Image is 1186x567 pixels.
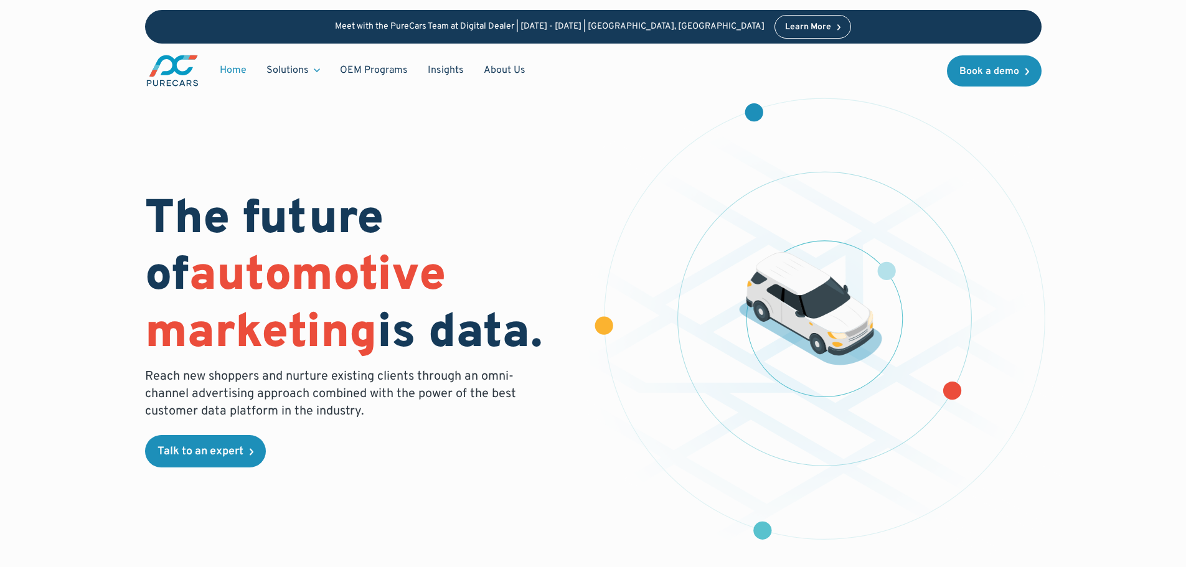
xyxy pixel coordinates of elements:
a: Home [210,59,256,82]
div: Solutions [256,59,330,82]
a: Book a demo [947,55,1042,87]
img: illustration of a vehicle [739,252,882,365]
a: Talk to an expert [145,435,266,467]
p: Meet with the PureCars Team at Digital Dealer | [DATE] - [DATE] | [GEOGRAPHIC_DATA], [GEOGRAPHIC_... [335,22,765,32]
div: Solutions [266,63,309,77]
a: OEM Programs [330,59,418,82]
span: automotive marketing [145,247,446,363]
div: Talk to an expert [158,446,243,457]
img: purecars logo [145,54,200,88]
div: Learn More [785,23,831,32]
p: Reach new shoppers and nurture existing clients through an omni-channel advertising approach comb... [145,368,524,420]
a: About Us [474,59,535,82]
a: main [145,54,200,88]
a: Insights [418,59,474,82]
a: Learn More [774,15,852,39]
h1: The future of is data. [145,192,578,363]
div: Book a demo [959,67,1019,77]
